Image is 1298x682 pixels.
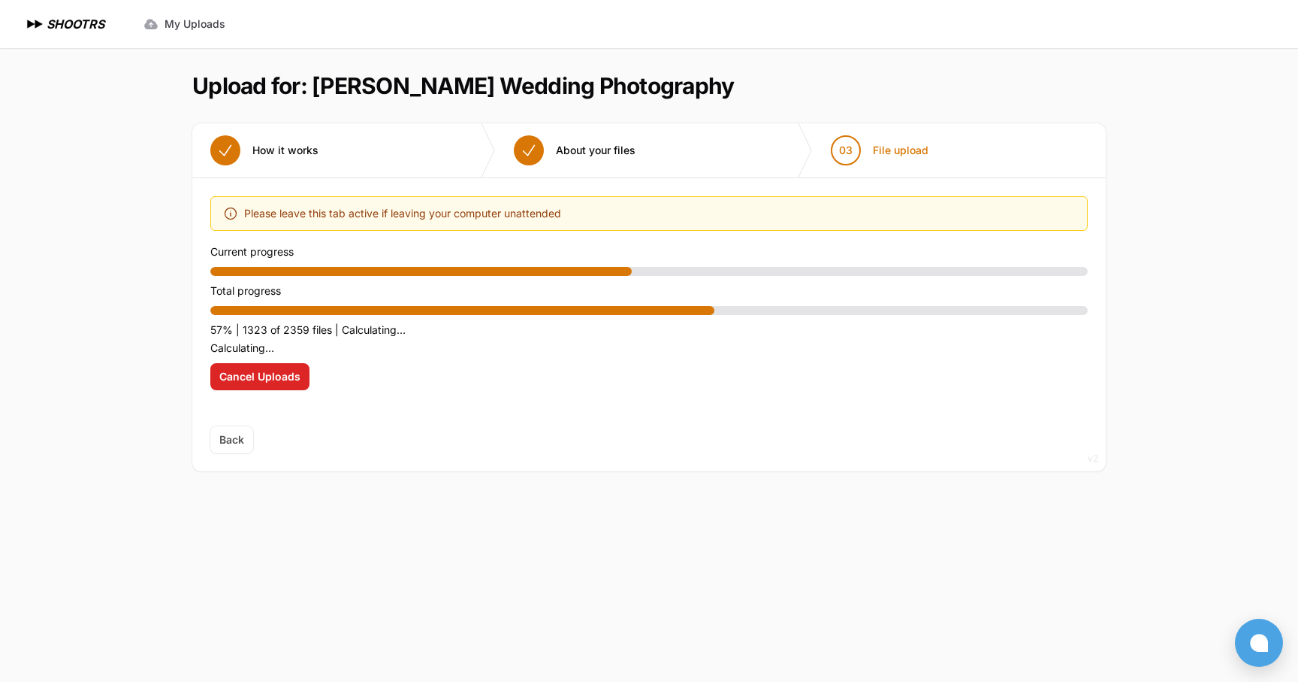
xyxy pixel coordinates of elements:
[192,123,337,177] button: How it works
[210,339,1088,357] p: Calculating...
[210,282,1088,300] p: Total progress
[47,15,104,33] h1: SHOOTRS
[134,11,234,38] a: My Uploads
[210,243,1088,261] p: Current progress
[244,205,561,223] span: Please leave this tab active if leaving your computer unattended
[873,143,928,158] span: File upload
[219,369,300,384] span: Cancel Uploads
[210,363,309,390] button: Cancel Uploads
[252,143,318,158] span: How it works
[496,123,654,177] button: About your files
[1088,450,1098,468] div: v2
[165,17,225,32] span: My Uploads
[839,143,853,158] span: 03
[556,143,635,158] span: About your files
[813,123,946,177] button: 03 File upload
[210,321,1088,339] p: 57% | 1323 of 2359 files | Calculating...
[24,15,47,33] img: SHOOTRS
[24,15,104,33] a: SHOOTRS SHOOTRS
[192,72,734,99] h1: Upload for: [PERSON_NAME] Wedding Photography
[1235,619,1283,667] button: Open chat window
